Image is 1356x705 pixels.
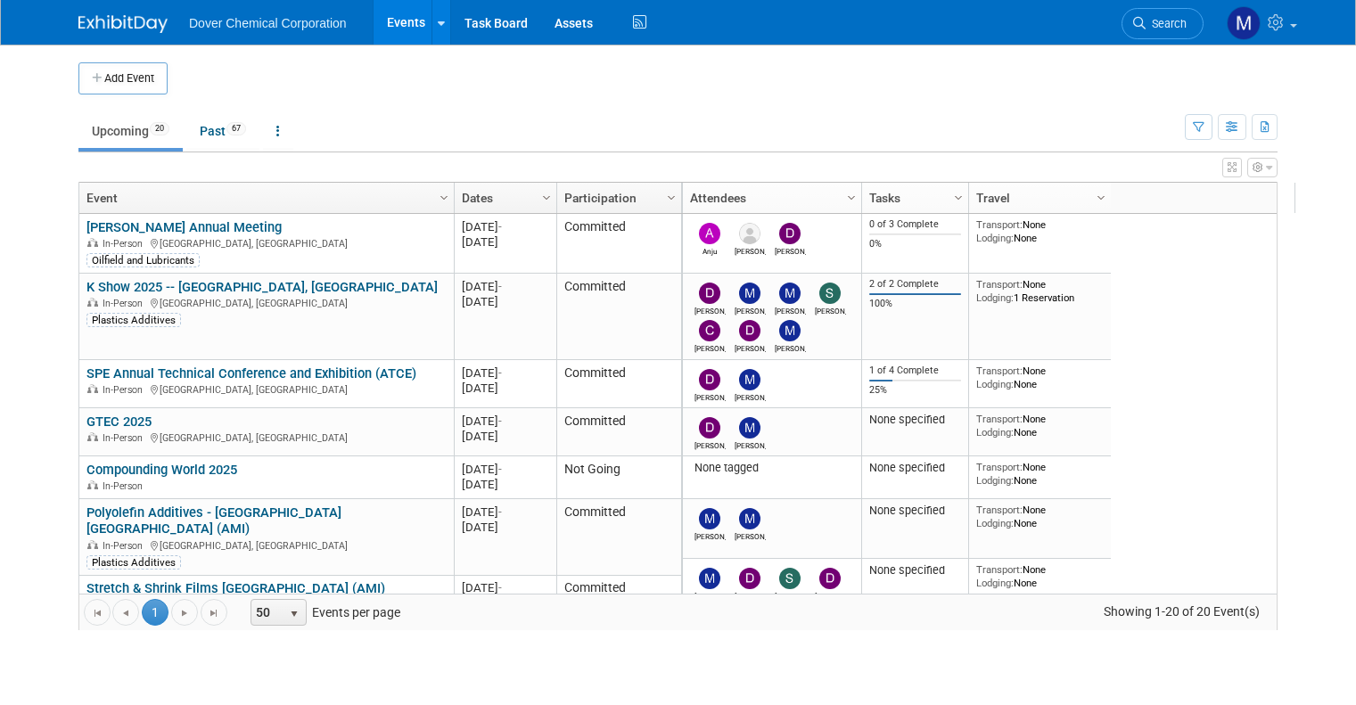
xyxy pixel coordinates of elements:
[735,439,766,450] div: Matt Fender
[142,599,168,626] span: 1
[735,589,766,601] div: Doug Jewett
[976,563,1023,576] span: Transport:
[976,278,1105,304] div: None 1 Reservation
[869,298,962,310] div: 100%
[287,607,301,621] span: select
[949,183,969,209] a: Column Settings
[186,114,259,148] a: Past67
[976,474,1014,487] span: Lodging:
[869,504,962,518] div: None specified
[775,244,806,256] div: Douglas Harkness
[462,520,548,535] div: [DATE]
[869,384,962,397] div: 25%
[735,390,766,402] div: Marshall Heard
[869,218,962,231] div: 0 of 3 Complete
[86,430,446,445] div: [GEOGRAPHIC_DATA], [GEOGRAPHIC_DATA]
[86,313,181,327] div: Plastics Additives
[87,384,98,393] img: In-Person Event
[462,477,548,492] div: [DATE]
[779,283,801,304] img: Matt Fender
[690,183,850,213] a: Attendees
[976,218,1105,244] div: None None
[869,413,962,427] div: None specified
[87,238,98,247] img: In-Person Event
[556,456,681,499] td: Not Going
[976,232,1014,244] span: Lodging:
[694,439,726,450] div: Doug Jewett
[775,589,806,601] div: Shawn Cook
[842,183,862,209] a: Column Settings
[189,16,347,30] span: Dover Chemical Corporation
[86,381,446,397] div: [GEOGRAPHIC_DATA], [GEOGRAPHIC_DATA]
[976,378,1014,390] span: Lodging:
[462,279,548,294] div: [DATE]
[462,462,548,477] div: [DATE]
[976,577,1014,589] span: Lodging:
[976,413,1023,425] span: Transport:
[735,529,766,541] div: Matt Fender
[739,320,760,341] img: Doug Jewett
[699,568,720,589] img: Matt Fender
[976,183,1099,213] a: Travel
[739,508,760,529] img: Matt Fender
[86,414,152,430] a: GTEC 2025
[228,599,418,626] span: Events per page
[815,304,846,316] div: Shawn Cook
[690,461,855,475] div: None tagged
[1094,191,1108,205] span: Column Settings
[739,369,760,390] img: Marshall Heard
[694,341,726,353] div: Christopher Ricklic
[699,508,720,529] img: Michael Davies
[462,414,548,429] div: [DATE]
[976,365,1023,377] span: Transport:
[539,191,554,205] span: Column Settings
[86,462,237,478] a: Compounding World 2025
[462,504,548,520] div: [DATE]
[86,504,341,537] a: Polyolefin Additives - [GEOGRAPHIC_DATA] [GEOGRAPHIC_DATA] (AMI)
[699,320,720,341] img: Christopher Ricklic
[664,191,678,205] span: Column Settings
[90,606,104,620] span: Go to the first page
[86,279,438,295] a: K Show 2025 -- [GEOGRAPHIC_DATA], [GEOGRAPHIC_DATA]
[498,280,502,293] span: -
[735,304,766,316] div: Michael Davies
[150,122,169,135] span: 20
[498,463,502,476] span: -
[556,214,681,274] td: Committed
[86,365,416,381] a: SPE Annual Technical Conference and Exhibition (ATCE)
[976,218,1023,231] span: Transport:
[869,461,962,475] div: None specified
[87,298,98,307] img: In-Person Event
[694,589,726,601] div: Matt Fender
[694,529,726,541] div: Michael Davies
[699,223,720,244] img: Anju Singla
[498,581,502,594] span: -
[103,384,148,396] span: In-Person
[694,390,726,402] div: Douglas Harkness
[775,304,806,316] div: Matt Fender
[538,183,557,209] a: Column Settings
[462,183,545,213] a: Dates
[1088,599,1277,624] span: Showing 1-20 of 20 Event(s)
[112,599,139,626] a: Go to the previous page
[869,278,962,291] div: 2 of 2 Complete
[739,223,760,244] img: Damon Stevenson
[87,432,98,441] img: In-Person Event
[976,461,1105,487] div: None None
[84,599,111,626] a: Go to the first page
[699,417,720,439] img: Doug Jewett
[251,600,282,625] span: 50
[201,599,227,626] a: Go to the last page
[976,504,1023,516] span: Transport:
[435,183,455,209] a: Column Settings
[976,517,1014,529] span: Lodging:
[86,295,446,310] div: [GEOGRAPHIC_DATA], [GEOGRAPHIC_DATA]
[976,413,1105,439] div: None None
[498,366,502,380] span: -
[87,540,98,549] img: In-Person Event
[119,606,133,620] span: Go to the previous page
[437,191,451,205] span: Column Settings
[869,365,962,377] div: 1 of 4 Complete
[699,283,720,304] img: David Anderson
[78,62,168,94] button: Add Event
